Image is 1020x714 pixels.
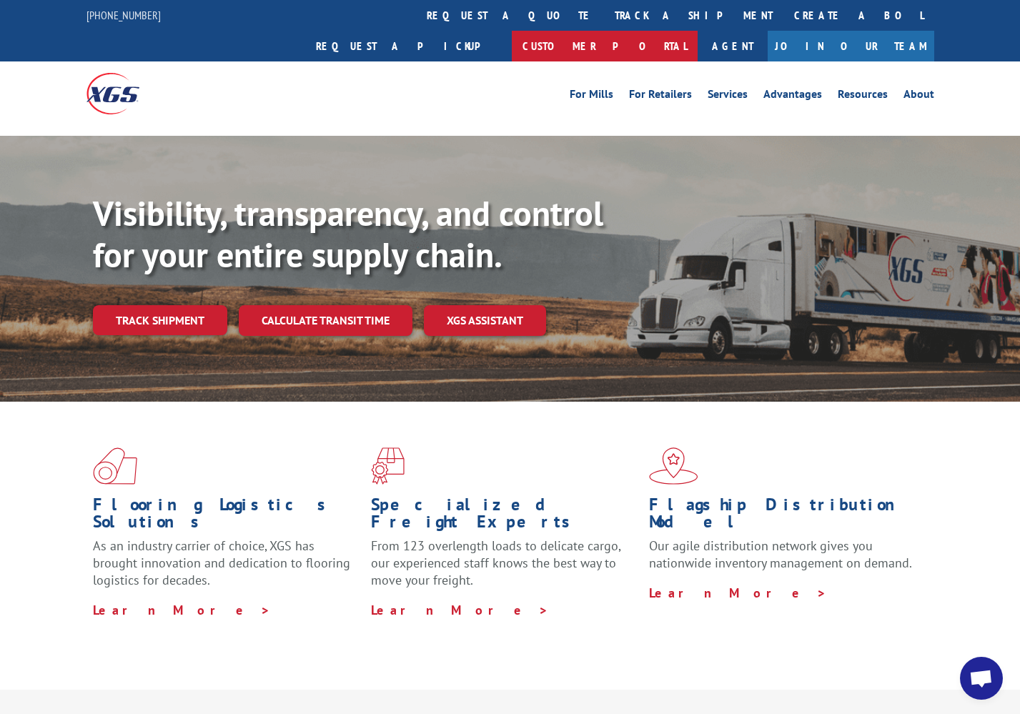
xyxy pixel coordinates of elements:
a: Advantages [763,89,822,104]
h1: Specialized Freight Experts [371,496,638,537]
h1: Flagship Distribution Model [649,496,916,537]
p: From 123 overlength loads to delicate cargo, our experienced staff knows the best way to move you... [371,537,638,601]
a: Agent [698,31,768,61]
span: Our agile distribution network gives you nationwide inventory management on demand. [649,537,912,571]
a: Track shipment [93,305,227,335]
a: XGS ASSISTANT [424,305,546,336]
span: As an industry carrier of choice, XGS has brought innovation and dedication to flooring logistics... [93,537,350,588]
a: Calculate transit time [239,305,412,336]
div: Open chat [960,657,1003,700]
h1: Flooring Logistics Solutions [93,496,360,537]
a: [PHONE_NUMBER] [86,8,161,22]
a: Learn More > [649,585,827,601]
a: Services [708,89,748,104]
img: xgs-icon-total-supply-chain-intelligence-red [93,447,137,485]
img: xgs-icon-focused-on-flooring-red [371,447,405,485]
a: For Mills [570,89,613,104]
a: Learn More > [93,602,271,618]
img: xgs-icon-flagship-distribution-model-red [649,447,698,485]
a: For Retailers [629,89,692,104]
b: Visibility, transparency, and control for your entire supply chain. [93,191,603,277]
a: Join Our Team [768,31,934,61]
a: Customer Portal [512,31,698,61]
a: Request a pickup [305,31,512,61]
a: Resources [838,89,888,104]
a: Learn More > [371,602,549,618]
a: About [903,89,934,104]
